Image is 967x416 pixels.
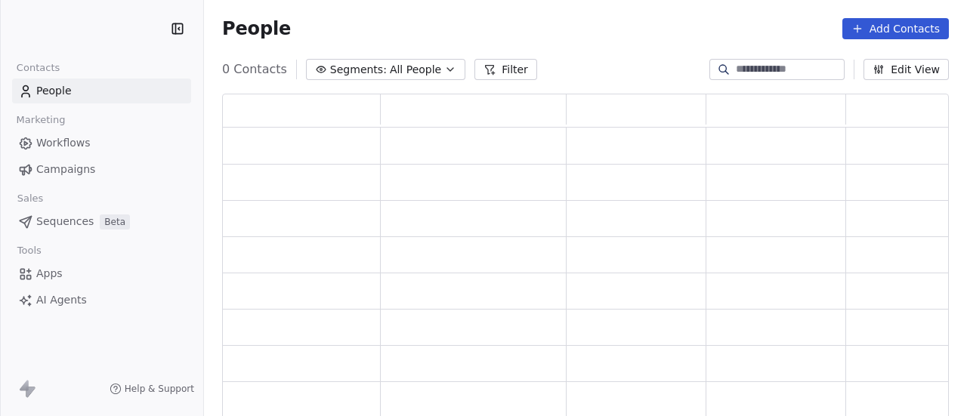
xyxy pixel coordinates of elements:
button: Add Contacts [842,18,949,39]
span: All People [390,62,441,78]
span: Contacts [10,57,66,79]
span: Beta [100,214,130,230]
span: Workflows [36,135,91,151]
span: Campaigns [36,162,95,177]
a: People [12,79,191,103]
span: AI Agents [36,292,87,308]
span: Apps [36,266,63,282]
a: Workflows [12,131,191,156]
a: Apps [12,261,191,286]
span: Tools [11,239,48,262]
a: AI Agents [12,288,191,313]
span: Sales [11,187,50,210]
span: People [222,17,291,40]
a: Help & Support [110,383,194,395]
button: Edit View [864,59,949,80]
span: 0 Contacts [222,60,287,79]
button: Filter [474,59,537,80]
span: People [36,83,72,99]
span: Sequences [36,214,94,230]
span: Segments: [330,62,387,78]
a: Campaigns [12,157,191,182]
span: Marketing [10,109,72,131]
a: SequencesBeta [12,209,191,234]
span: Help & Support [125,383,194,395]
